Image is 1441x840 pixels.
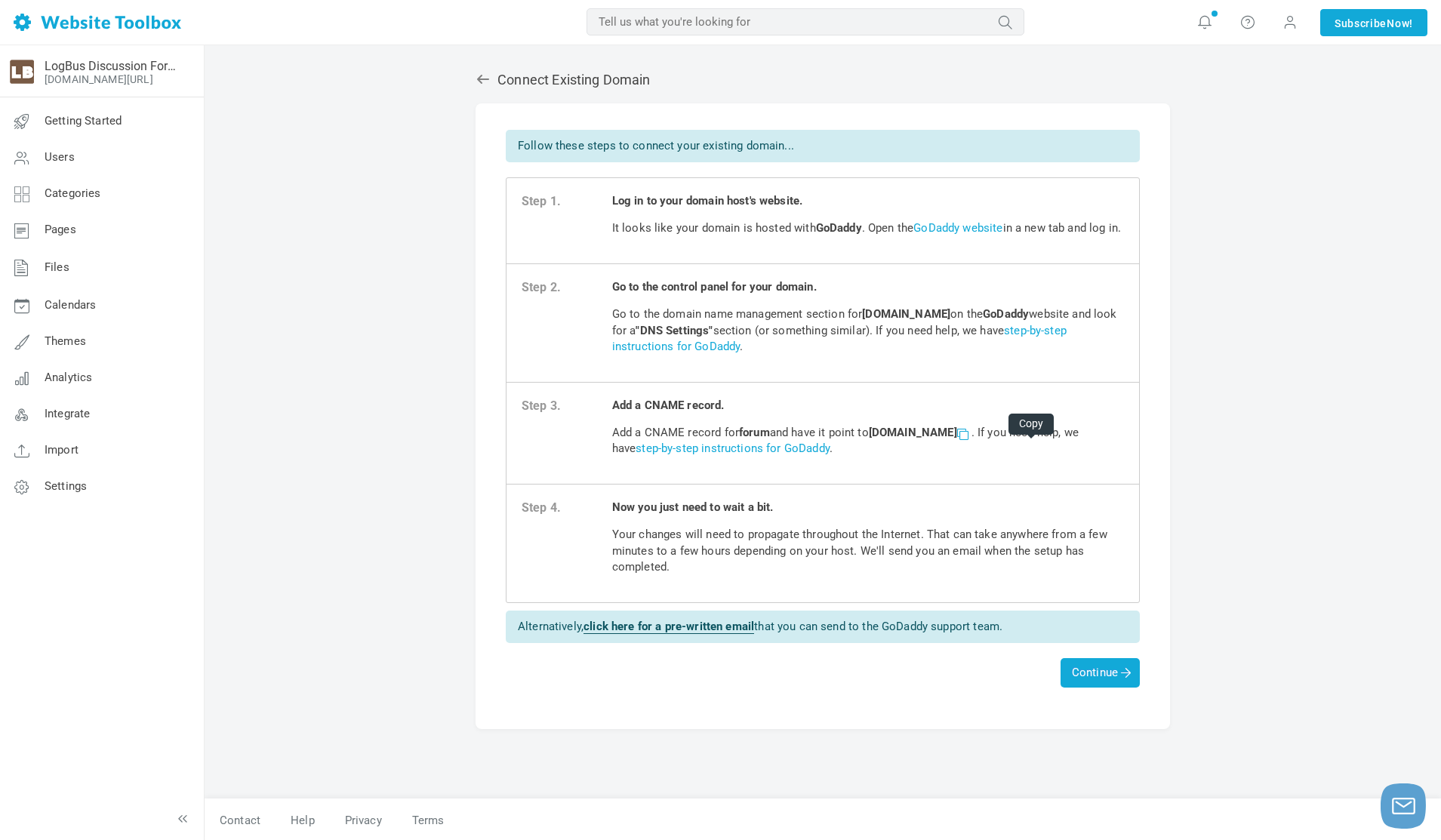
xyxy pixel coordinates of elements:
[506,611,1140,643] div: Alternatively, that you can send to the GoDaddy support team.
[612,280,817,294] b: Go to the control panel for your domain.
[45,407,90,420] span: Integrate
[45,150,75,164] span: Users
[522,500,612,517] strong: Step 4.
[913,221,1002,235] a: GoDaddy website
[1072,666,1128,679] span: Continue
[1008,414,1054,435] div: Copy
[518,139,794,152] span: Follow these steps to connect your existing domain...
[1387,15,1413,32] span: Now!
[45,73,153,85] a: [DOMAIN_NAME][URL]
[636,442,830,455] a: step-by-step instructions for GoDaddy
[612,220,1124,236] p: It looks like your domain is hosted with . Open the in a new tab and log in.
[45,479,87,493] span: Settings
[522,398,612,415] strong: Step 3.
[1381,783,1426,829] button: Launch chat
[862,307,950,321] strong: [DOMAIN_NAME]
[476,72,1170,88] h2: Connect existing domain
[869,426,971,439] strong: [DOMAIN_NAME]
[522,279,612,297] strong: Step 2.
[45,186,101,200] span: Categories
[45,59,176,73] a: LogBus Discussion Forum
[45,298,96,312] span: Calendars
[10,60,34,84] img: favicon.ico
[636,324,713,337] strong: "DNS Settings"
[45,371,92,384] span: Analytics
[522,193,612,211] strong: Step 1.
[612,194,803,208] b: Log in to your domain host's website.
[739,426,770,439] strong: forum
[205,808,276,834] a: Contact
[1061,665,1140,678] a: Continue
[45,443,79,457] span: Import
[587,8,1024,35] input: Tell us what you're looking for
[45,114,122,128] span: Getting Started
[1320,9,1427,36] a: SubscribeNow!
[612,425,1124,457] p: Add a CNAME record for and have it point to . If you need help, we have .
[612,500,774,514] b: Now you just need to wait a bit.
[816,221,862,235] b: GoDaddy
[983,307,1029,321] strong: GoDaddy
[45,260,69,274] span: Files
[397,808,445,834] a: Terms
[45,334,86,348] span: Themes
[583,620,754,633] strong: click here for a pre-written email
[276,808,330,834] a: Help
[612,306,1124,355] p: Go to the domain name management section for on the website and look for a section (or something ...
[612,398,725,412] b: Add a CNAME record.
[45,223,76,236] span: Pages
[330,808,397,834] a: Privacy
[612,527,1124,575] p: Your changes will need to propagate throughout the Internet. That can take anywhere from a few mi...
